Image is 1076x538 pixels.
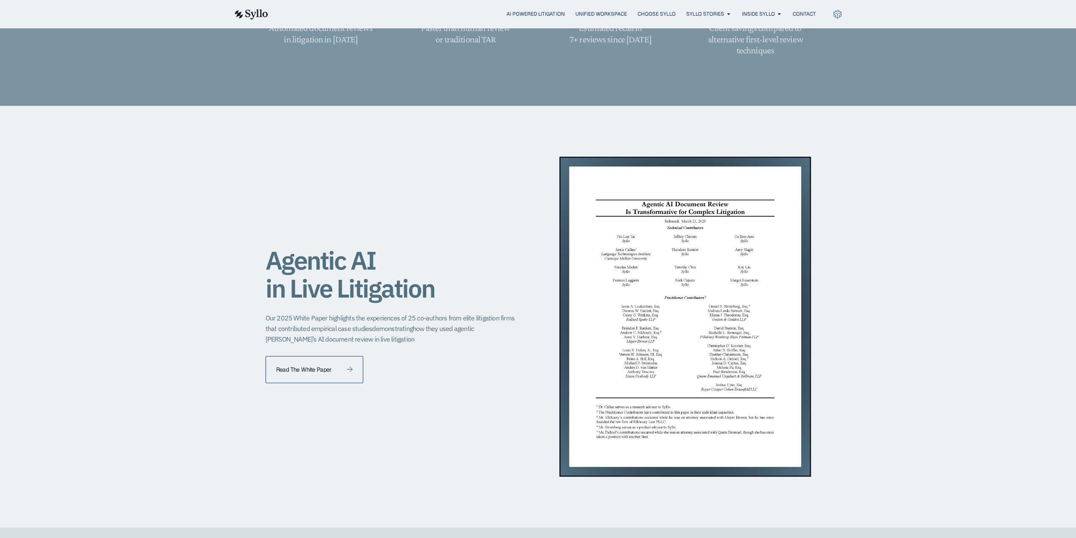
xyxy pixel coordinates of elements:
h1: Agentic AI in Live Litigation [266,246,517,302]
h5: Client savings compared to alternative first-level review techniques [700,22,811,56]
span: Our 2025 White Paper highlights the experiences of 25 co-authors from elite litigation firms that... [266,314,515,333]
a: Read The White Paper [266,356,363,383]
a: Syllo Stories [686,10,724,18]
a: Inside Syllo [742,10,775,18]
a: AI Powered Litigation [507,10,564,18]
a: Contact [792,10,816,18]
span: demonstrating [372,324,413,333]
nav: Menu [285,10,816,18]
span: how they used agentic [PERSON_NAME]’s AI document review in live litigation [266,324,474,343]
h5: Automated document reviews in litigation in [DATE] [269,22,372,45]
span: Read The White Paper [276,367,331,372]
img: White Paper Cover [569,166,801,467]
img: syllo [233,9,268,19]
h5: Faster than human review or traditional TAR [421,22,510,45]
a: Unified Workspace [575,10,627,18]
h5: Estimated recall in 7+ reviews since [DATE] [569,22,652,45]
div: Menu Toggle [285,10,816,18]
a: Choose Syllo [637,10,675,18]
